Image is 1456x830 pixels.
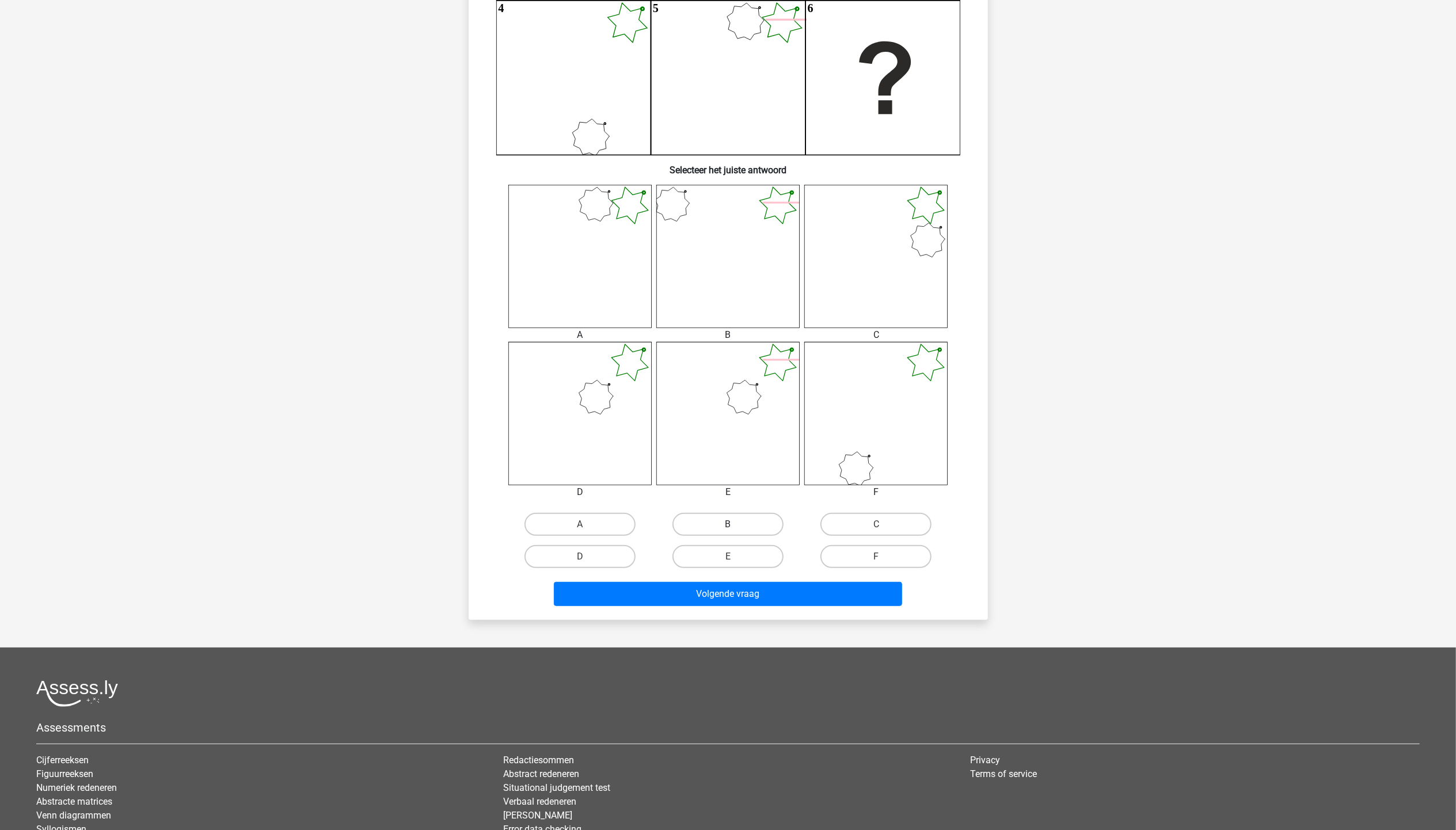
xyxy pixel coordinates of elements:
[970,768,1037,779] a: Terms of service
[524,513,636,536] label: A
[672,513,784,536] label: B
[807,2,813,14] text: 6
[970,755,1000,766] a: Privacy
[36,768,93,779] a: Figuurreeksen
[648,485,808,499] div: E
[500,328,660,342] div: A
[487,155,970,176] h6: Selecteer het juiste antwoord
[796,328,956,342] div: C
[36,782,117,793] a: Numeriek redeneren
[820,513,932,536] label: C
[503,755,574,766] a: Redactiesommen
[648,328,808,342] div: B
[554,582,902,606] button: Volgende vraag
[500,485,660,499] div: D
[503,782,610,793] a: Situational judgement test
[503,810,572,821] a: [PERSON_NAME]
[503,796,576,807] a: Verbaal redeneren
[36,810,111,821] a: Venn diagrammen
[36,721,1420,734] h5: Assessments
[36,680,118,707] img: Assessly logo
[672,545,784,568] label: E
[524,545,636,568] label: D
[796,485,956,499] div: F
[498,2,504,14] text: 4
[36,796,112,807] a: Abstracte matrices
[653,2,659,14] text: 5
[36,755,89,766] a: Cijferreeksen
[820,545,932,568] label: F
[503,768,579,779] a: Abstract redeneren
